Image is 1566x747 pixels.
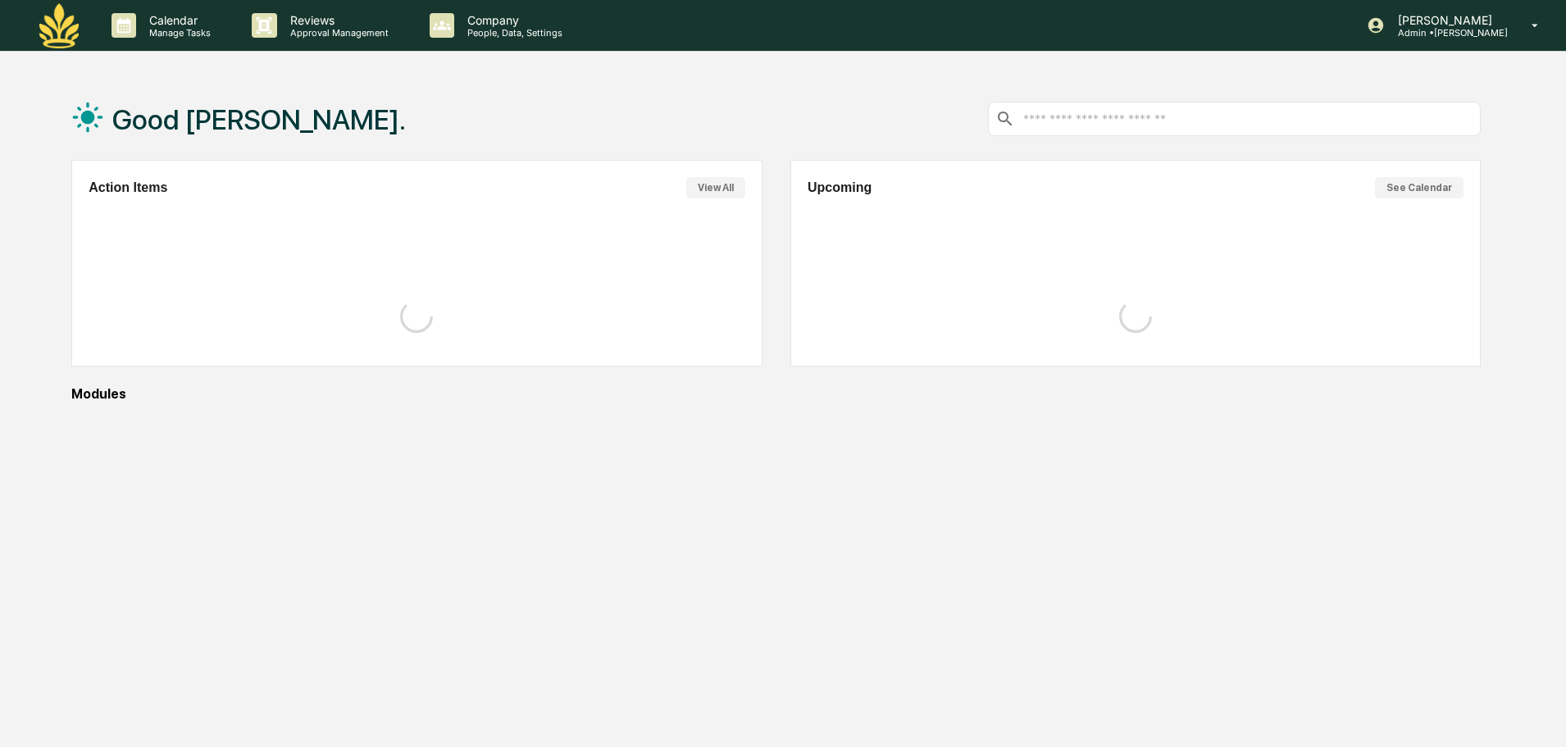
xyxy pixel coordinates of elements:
[89,180,167,195] h2: Action Items
[1385,27,1508,39] p: Admin • [PERSON_NAME]
[136,13,219,27] p: Calendar
[277,13,397,27] p: Reviews
[136,27,219,39] p: Manage Tasks
[71,386,1481,402] div: Modules
[39,3,79,48] img: logo
[454,27,571,39] p: People, Data, Settings
[454,13,571,27] p: Company
[277,27,397,39] p: Approval Management
[1375,177,1464,198] button: See Calendar
[686,177,745,198] button: View All
[1385,13,1508,27] p: [PERSON_NAME]
[808,180,872,195] h2: Upcoming
[112,103,406,136] h1: Good [PERSON_NAME].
